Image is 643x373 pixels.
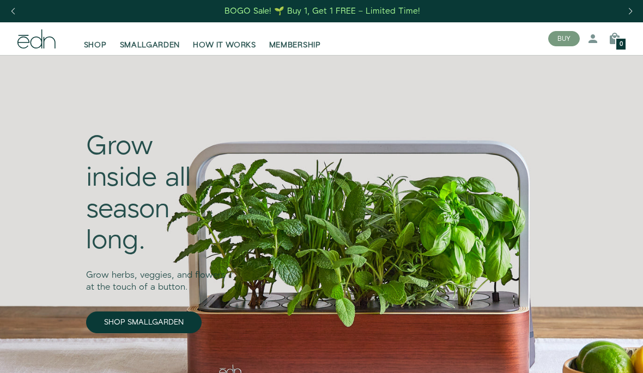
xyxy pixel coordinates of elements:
div: Grow inside all season long. [86,131,228,256]
button: BUY [548,31,580,46]
iframe: Opens a widget where you can find more information [606,340,632,368]
a: SMALLGARDEN [113,27,187,51]
a: SHOP SMALLGARDEN [86,311,202,333]
span: MEMBERSHIP [269,40,321,51]
a: SHOP [77,27,113,51]
div: Grow herbs, veggies, and flowers at the touch of a button. [86,257,228,295]
a: HOW IT WORKS [186,27,262,51]
span: SMALLGARDEN [120,40,180,51]
span: SHOP [84,40,107,51]
a: MEMBERSHIP [263,27,327,51]
span: 0 [620,41,623,47]
a: BOGO Sale! 🌱 Buy 1, Get 1 FREE – Limited Time! [224,3,422,20]
div: BOGO Sale! 🌱 Buy 1, Get 1 FREE – Limited Time! [225,5,420,17]
span: HOW IT WORKS [193,40,256,51]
